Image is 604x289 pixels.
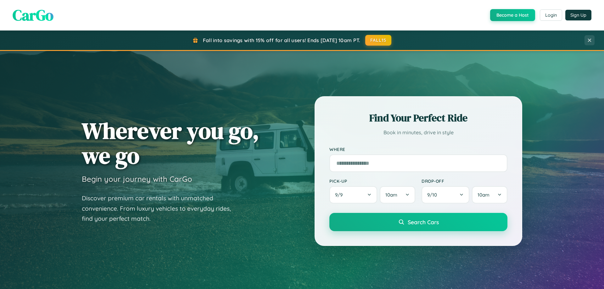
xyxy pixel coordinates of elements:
[335,192,346,198] span: 9 / 9
[472,186,507,203] button: 10am
[329,213,507,231] button: Search Cars
[478,192,489,198] span: 10am
[82,193,239,224] p: Discover premium car rentals with unmatched convenience. From luxury vehicles to everyday rides, ...
[422,178,507,184] label: Drop-off
[408,219,439,225] span: Search Cars
[385,192,397,198] span: 10am
[427,192,440,198] span: 9 / 10
[82,174,192,184] h3: Begin your journey with CarGo
[82,118,259,168] h1: Wherever you go, we go
[490,9,535,21] button: Become a Host
[380,186,415,203] button: 10am
[203,37,361,43] span: Fall into savings with 15% off for all users! Ends [DATE] 10am PT.
[565,10,591,20] button: Sign Up
[329,147,507,152] label: Where
[540,9,562,21] button: Login
[329,178,415,184] label: Pick-up
[329,186,377,203] button: 9/9
[422,186,469,203] button: 9/10
[365,35,392,46] button: FALL15
[329,128,507,137] p: Book in minutes, drive in style
[13,5,53,25] span: CarGo
[329,111,507,125] h2: Find Your Perfect Ride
